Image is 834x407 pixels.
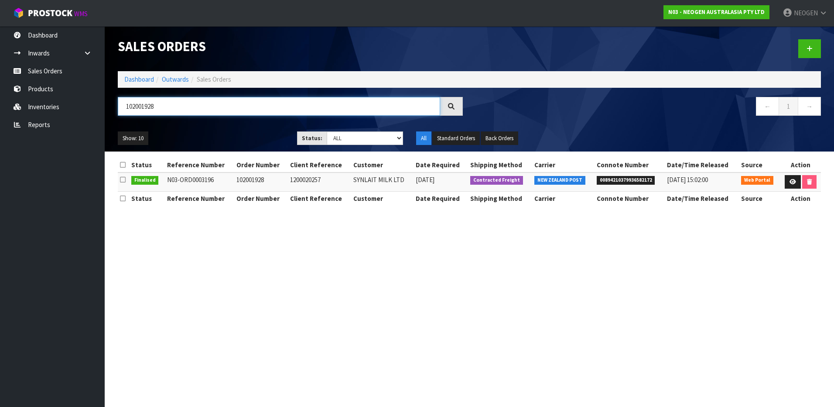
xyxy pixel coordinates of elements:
a: Outwards [162,75,189,83]
th: Date/Time Released [665,191,739,205]
span: Sales Orders [197,75,231,83]
img: cube-alt.png [13,7,24,18]
a: 1 [779,97,798,116]
th: Carrier [532,158,594,172]
span: Finalised [131,176,159,185]
th: Connote Number [595,191,665,205]
span: ProStock [28,7,72,19]
th: Order Number [234,191,288,205]
td: N03-ORD0003196 [165,172,235,191]
th: Reference Number [165,191,235,205]
a: Dashboard [124,75,154,83]
th: Source [739,158,780,172]
span: Web Portal [741,176,773,185]
th: Date/Time Released [665,158,739,172]
th: Client Reference [288,158,351,172]
th: Date Required [414,158,468,172]
th: Client Reference [288,191,351,205]
strong: N03 - NEOGEN AUSTRALASIA PTY LTD [668,8,765,16]
small: WMS [74,10,88,18]
th: Reference Number [165,158,235,172]
span: NEOGEN [794,9,818,17]
button: Back Orders [481,131,518,145]
span: [DATE] [416,176,434,184]
input: Search sales orders [118,97,440,116]
strong: Status: [302,135,322,142]
td: SYNLAIT MILK LTD [351,172,414,191]
span: Contracted Freight [470,176,523,185]
th: Customer [351,191,414,205]
th: Carrier [532,191,594,205]
th: Status [129,191,165,205]
button: Show: 10 [118,131,148,145]
h1: Sales Orders [118,39,463,54]
th: Date Required [414,191,468,205]
td: 1200020257 [288,172,351,191]
th: Source [739,191,780,205]
button: All [416,131,431,145]
span: [DATE] 15:02:00 [667,176,708,184]
th: Shipping Method [468,158,532,172]
th: Action [780,191,821,205]
th: Connote Number [595,158,665,172]
th: Action [780,158,821,172]
td: 102001928 [234,172,288,191]
nav: Page navigation [476,97,821,118]
th: Status [129,158,165,172]
a: → [798,97,821,116]
th: Order Number [234,158,288,172]
button: Standard Orders [432,131,480,145]
span: 00894210379936582172 [597,176,655,185]
th: Shipping Method [468,191,532,205]
a: ← [756,97,779,116]
span: NEW ZEALAND POST [534,176,585,185]
th: Customer [351,158,414,172]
